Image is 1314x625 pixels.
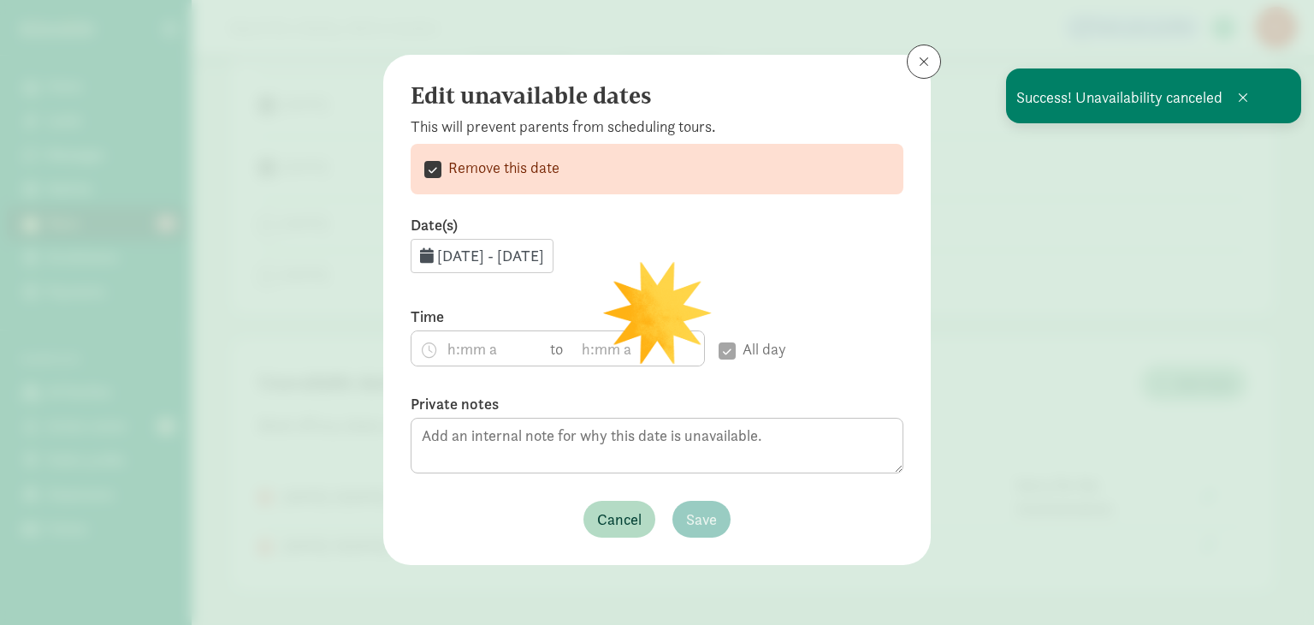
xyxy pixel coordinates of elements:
button: Save [672,501,731,538]
span: to [550,337,565,360]
button: Cancel [583,501,655,538]
span: [DATE] - [DATE] [437,246,544,265]
iframe: Chat Widget [1228,543,1314,625]
span: Save [686,508,717,531]
span: Cancel [597,508,642,531]
label: Private notes [411,394,903,414]
label: Remove this date [441,158,559,178]
input: h:mm a [411,331,542,366]
label: Date(s) [411,215,903,235]
input: h:mm a [574,331,704,366]
div: Success! Unavailability canceled [1006,68,1301,123]
label: Time [411,307,705,327]
h4: Edit unavailable dates [411,82,890,110]
p: This will prevent parents from scheduling tours. [411,116,903,137]
label: All day [736,339,786,360]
